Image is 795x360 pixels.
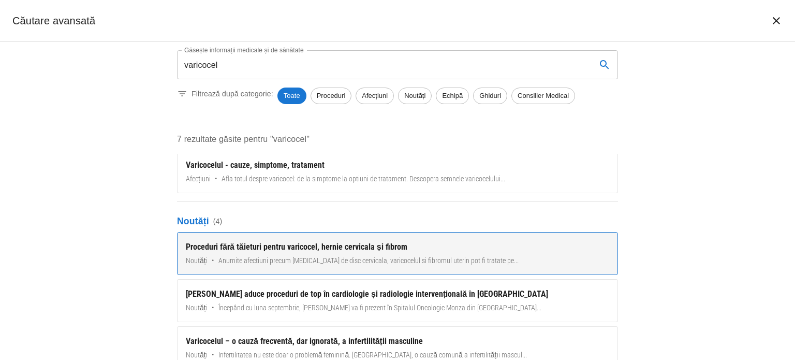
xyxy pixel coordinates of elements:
h2: Căutare avansată [12,12,95,29]
span: ( 4 ) [213,216,223,226]
div: Proceduri [311,88,352,104]
span: • [212,255,214,266]
div: Ghiduri [473,88,507,104]
div: Varicocelul - cauze, simptome, tratament [186,159,609,171]
span: Afla totul despre varicocel: de la simptome la optiuni de tratament. Descopera semnele varicocelu... [222,174,505,184]
input: Introduceți un termen pentru căutare... [177,50,588,79]
div: Echipă [436,88,469,104]
a: Varicocelul - cauze, simptome, tratamentAfecțiuni•Afla totul despre varicocel: de la simptome la ... [177,150,618,193]
span: Afecțiuni [186,174,211,184]
label: Găsește informații medicale și de sănătate [184,46,304,54]
div: Noutăți [398,88,432,104]
a: Proceduri fără tăieturi pentru varicocel, hernie cervicala și fibromNoutăți•Anumite afectiuni pre... [177,232,618,275]
div: Consilier Medical [511,88,575,104]
span: Toate [277,91,306,101]
p: Filtrează după categorie: [192,89,273,99]
span: Proceduri [311,91,351,101]
a: [PERSON_NAME] aduce proceduri de top în cardiologie și radiologie intervențională în [GEOGRAPHIC_... [177,279,618,322]
p: 7 rezultate găsite pentru "varicocel" [177,133,618,146]
span: Noutăți [186,303,208,313]
div: Proceduri fără tăieturi pentru varicocel, hernie cervicala și fibrom [186,241,609,253]
div: [PERSON_NAME] aduce proceduri de top în cardiologie și radiologie intervențională în [GEOGRAPHIC_... [186,288,609,300]
div: Toate [277,88,306,104]
span: Începând cu luna septembrie, [PERSON_NAME] va fi prezent în Spitalul Oncologic Monza din [GEOGRAP... [218,303,541,313]
span: Echipă [436,91,468,101]
div: Afecțiuni [356,88,394,104]
button: search [592,52,617,77]
span: Anumite afectiuni precum [MEDICAL_DATA] de disc cervicala, varicocelul si fibromul uterin pot fi ... [218,255,519,266]
p: Noutăți [177,214,618,228]
span: Noutăți [186,255,208,266]
span: Afecțiuni [356,91,393,101]
span: Consilier Medical [512,91,575,101]
span: Ghiduri [474,91,507,101]
button: închide căutarea [764,8,789,33]
div: Varicocelul – o cauză frecventă, dar ignorată, a infertilității masculine [186,335,609,348]
span: Noutăți [399,91,431,101]
span: • [212,303,214,313]
span: • [215,174,217,184]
